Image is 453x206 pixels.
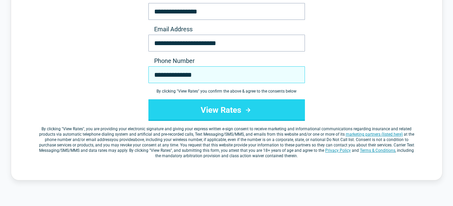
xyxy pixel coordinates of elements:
button: View Rates [148,99,305,121]
label: By clicking " ", you are providing your electronic signature and giving your express written e-si... [38,126,415,159]
a: marketing partners (listed here) [346,132,403,137]
span: View Rates [63,127,83,131]
label: Phone Number [148,57,305,65]
div: By clicking " View Rates " you confirm the above & agree to the consents below [148,89,305,94]
a: Privacy Policy [325,148,351,153]
a: Terms & Conditions [360,148,395,153]
label: Email Address [148,25,305,33]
